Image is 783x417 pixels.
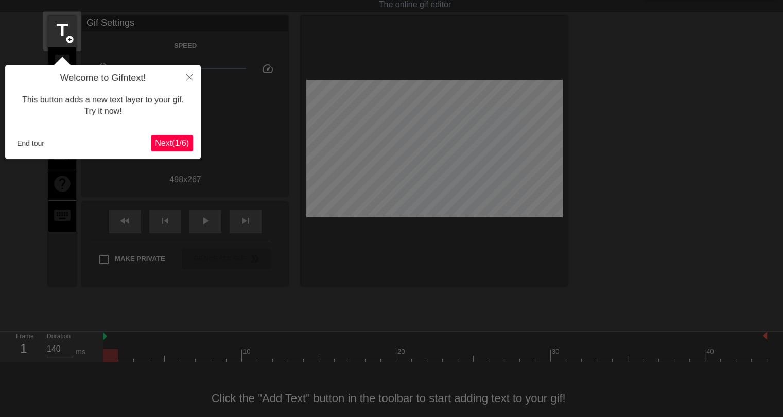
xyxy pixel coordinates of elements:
div: This button adds a new text layer to your gif. Try it now! [13,84,193,128]
span: Next ( 1 / 6 ) [155,138,189,147]
button: Close [178,65,201,89]
button: Next [151,135,193,151]
h4: Welcome to Gifntext! [13,73,193,84]
button: End tour [13,135,48,151]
